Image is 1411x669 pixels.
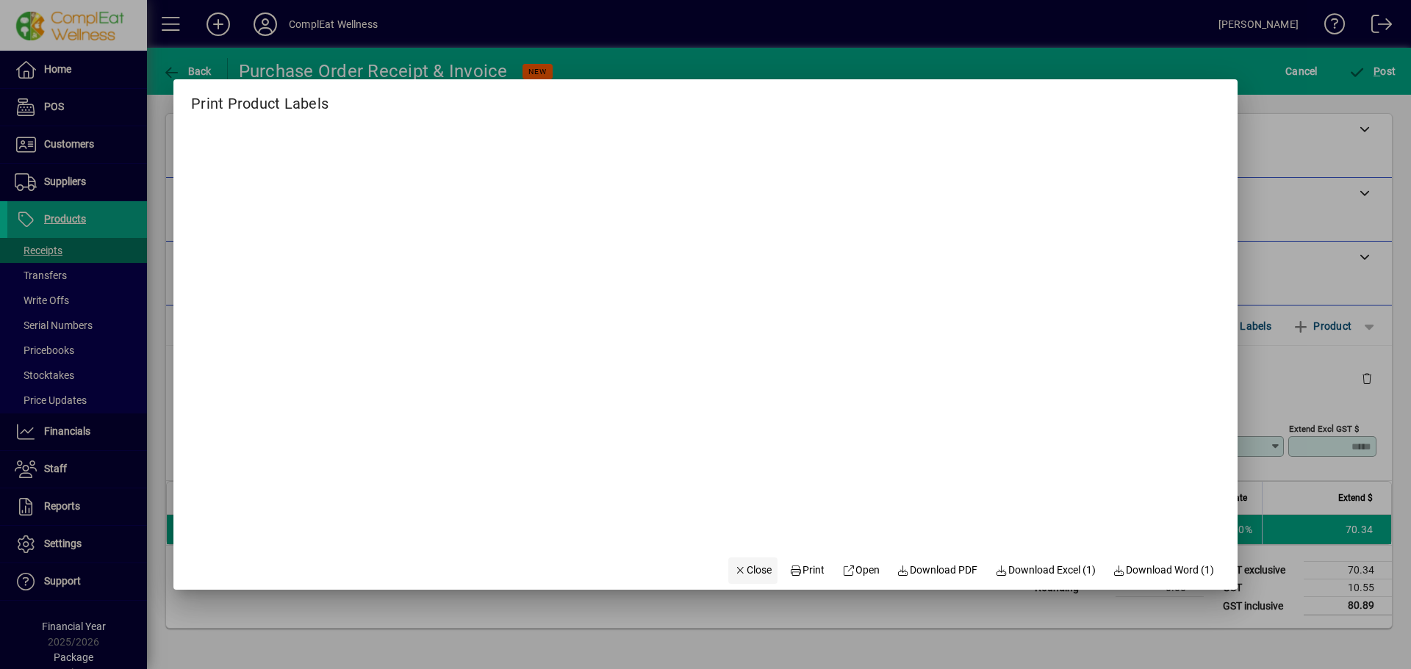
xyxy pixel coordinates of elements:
[842,563,880,578] span: Open
[728,557,778,584] button: Close
[897,563,978,578] span: Download PDF
[783,557,830,584] button: Print
[995,563,1096,578] span: Download Excel (1)
[173,79,346,115] h2: Print Product Labels
[1113,563,1215,578] span: Download Word (1)
[891,557,984,584] a: Download PDF
[1107,557,1221,584] button: Download Word (1)
[789,563,825,578] span: Print
[734,563,772,578] span: Close
[836,557,886,584] a: Open
[989,557,1102,584] button: Download Excel (1)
